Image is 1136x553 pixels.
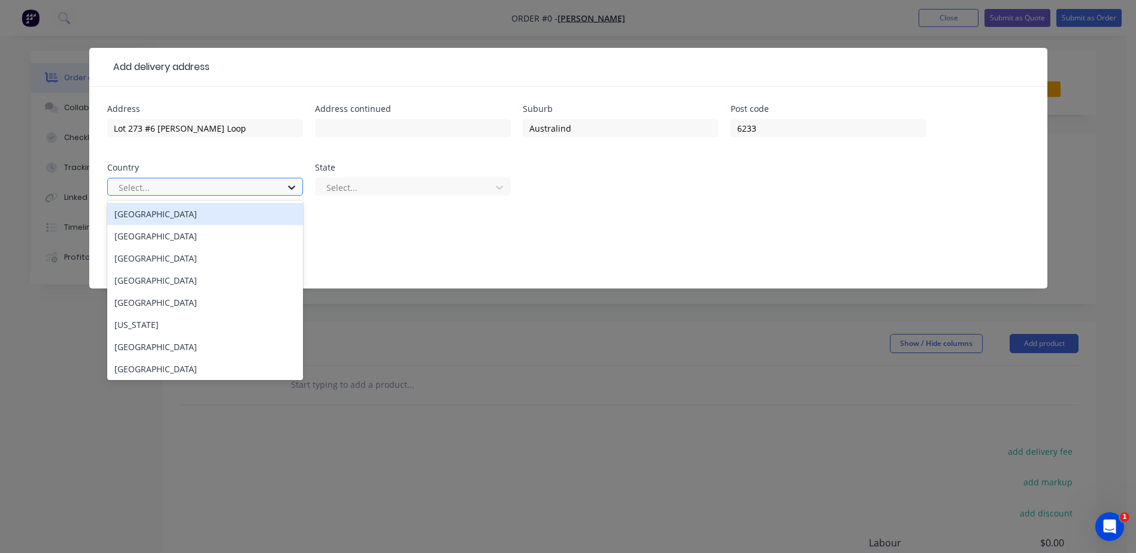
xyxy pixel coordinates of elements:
div: Country [107,163,303,172]
div: Add delivery address [107,60,210,74]
div: Address [107,105,303,113]
div: [GEOGRAPHIC_DATA] [107,291,303,314]
div: Suburb [523,105,719,113]
div: State [315,163,511,172]
div: Post code [731,105,926,113]
div: [US_STATE] [107,314,303,336]
div: [GEOGRAPHIC_DATA] [107,336,303,358]
div: [GEOGRAPHIC_DATA] [107,358,303,380]
span: 1 [1120,512,1129,522]
div: [GEOGRAPHIC_DATA] [107,269,303,291]
div: [GEOGRAPHIC_DATA] [107,203,303,225]
div: Address continued [315,105,511,113]
iframe: Intercom live chat [1095,512,1124,541]
div: [GEOGRAPHIC_DATA] [107,247,303,269]
div: [GEOGRAPHIC_DATA] [107,225,303,247]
